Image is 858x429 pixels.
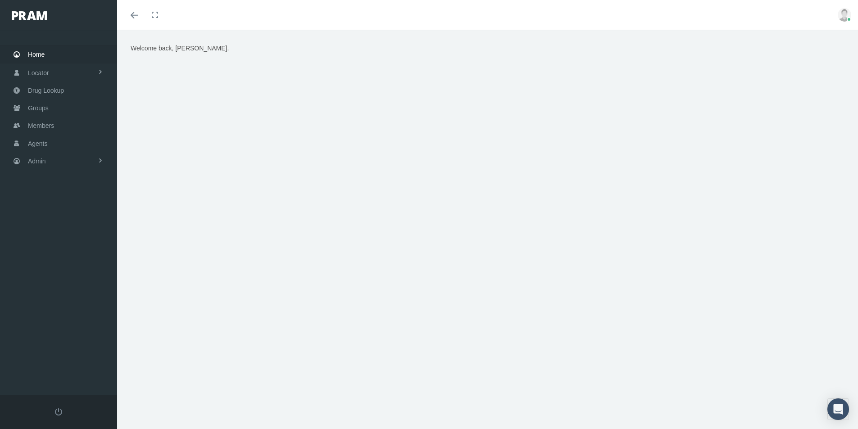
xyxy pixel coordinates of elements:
span: Welcome back, [PERSON_NAME]. [131,45,229,52]
span: Groups [28,99,49,117]
span: Admin [28,153,46,170]
img: user-placeholder.jpg [838,8,851,22]
span: Home [28,46,45,63]
span: Members [28,117,54,134]
span: Locator [28,64,49,81]
span: Agents [28,135,48,152]
div: Open Intercom Messenger [827,398,849,420]
img: PRAM_20_x_78.png [12,11,47,20]
span: Drug Lookup [28,82,64,99]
